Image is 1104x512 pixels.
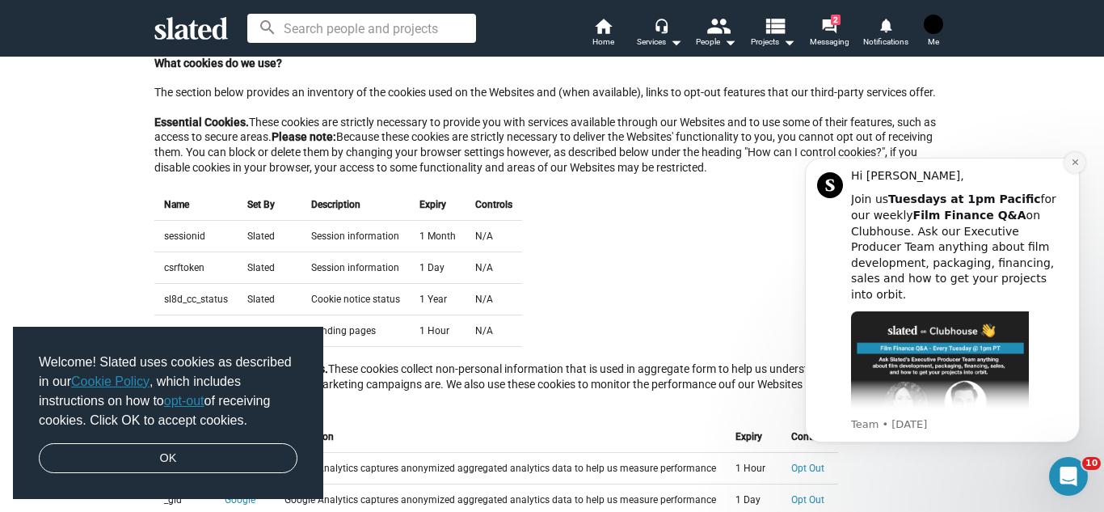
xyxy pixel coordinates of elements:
td: Cookie notice status [301,284,410,315]
td: csrftoken [154,252,238,284]
td: Session information [301,252,410,284]
mat-icon: people [706,14,730,37]
mat-icon: view_list [763,14,786,37]
span: Welcome! Slated uses cookies as described in our , which includes instructions on how to of recei... [39,353,297,430]
th: Description [301,189,410,221]
p: These cookies are strictly necessary to provide you with services available through our Websites ... [154,115,950,175]
iframe: Intercom live chat [1049,457,1088,496]
mat-icon: forum [821,18,836,33]
mat-icon: arrow_drop_down [720,32,740,52]
strong: What cookies do we use? [154,57,282,70]
td: Landing pages [301,315,410,347]
mat-icon: home [593,16,613,36]
span: Notifications [863,32,908,52]
div: cookieconsent [13,327,323,500]
span: 10 [1082,457,1101,470]
strong: Essential Cookies. [154,116,249,129]
td: N/A [466,284,522,315]
th: Description [275,421,726,453]
span: 2 [831,15,841,25]
mat-icon: arrow_drop_down [666,32,685,52]
td: N/A [466,315,522,347]
mat-icon: headset_mic [654,18,668,32]
td: 1 Hour [726,453,782,484]
th: Controls [466,189,522,221]
a: Notifications [857,16,914,52]
th: Name [154,189,238,221]
td: 1 Hour [410,315,466,347]
td: 1 Day [410,252,466,284]
span: Projects [751,32,795,52]
span: Messaging [810,32,849,52]
td: N/A [466,221,522,252]
td: Google Analytics captures anonymized aggregated analytics data to help us measure performance [275,453,726,484]
th: Set By [238,189,301,221]
img: Jessica Frew [924,15,943,34]
p: The section below provides an inventory of the cookies used on the Websites and (when available),... [154,85,950,100]
a: 2Messaging [801,16,857,52]
span: Me [928,32,939,52]
button: Services [631,16,688,52]
span: Home [592,32,614,52]
td: N/A [466,252,522,284]
p: These cookies collect non-personal information that is used in aggregate form to help us understa... [154,362,950,407]
td: Session information [301,221,410,252]
a: opt-out [164,394,204,408]
mat-icon: notifications [878,17,893,32]
strong: Please note: [272,130,336,143]
a: Home [575,16,631,52]
th: Expiry [410,189,466,221]
td: 1 Year [410,284,466,315]
a: Cookie Policy [71,374,150,388]
td: Slated [238,284,301,315]
iframe: Intercom notifications message [781,138,1104,504]
div: Services [637,32,682,52]
td: Slated [238,221,301,252]
a: Unbounce [247,325,292,336]
div: People [696,32,736,52]
a: Google [225,494,255,506]
button: Jessica FrewMe [914,11,953,53]
a: dismiss cookie message [39,443,297,474]
td: Slated [238,252,301,284]
td: 1 Month [410,221,466,252]
td: sessionid [154,221,238,252]
button: People [688,16,744,52]
button: Projects [744,16,801,52]
td: sl8d_cc_status [154,284,238,315]
mat-icon: arrow_drop_down [779,32,799,52]
input: Search people and projects [247,14,476,43]
th: Expiry [726,421,782,453]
